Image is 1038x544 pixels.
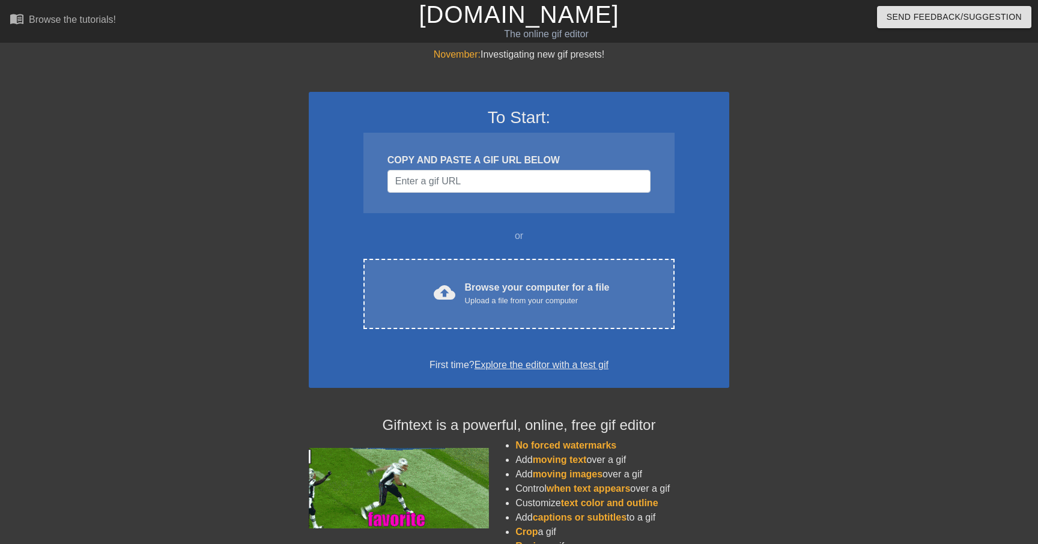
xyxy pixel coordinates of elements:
[309,417,729,434] h4: Gifntext is a powerful, online, free gif editor
[309,47,729,62] div: Investigating new gif presets!
[533,469,602,479] span: moving images
[515,440,616,450] span: No forced watermarks
[515,525,729,539] li: a gif
[877,6,1031,28] button: Send Feedback/Suggestion
[324,358,714,372] div: First time?
[340,229,698,243] div: or
[475,360,609,370] a: Explore the editor with a test gif
[465,295,610,307] div: Upload a file from your computer
[887,10,1022,25] span: Send Feedback/Suggestion
[352,27,741,41] div: The online gif editor
[533,455,587,465] span: moving text
[515,496,729,510] li: Customize
[324,107,714,128] h3: To Start:
[10,11,24,26] span: menu_book
[419,1,619,28] a: [DOMAIN_NAME]
[515,482,729,496] li: Control over a gif
[515,453,729,467] li: Add over a gif
[547,483,631,494] span: when text appears
[561,498,658,508] span: text color and outline
[465,280,610,307] div: Browse your computer for a file
[515,467,729,482] li: Add over a gif
[515,510,729,525] li: Add to a gif
[29,14,116,25] div: Browse the tutorials!
[10,11,116,30] a: Browse the tutorials!
[515,527,538,537] span: Crop
[533,512,627,522] span: captions or subtitles
[434,49,481,59] span: November:
[434,282,455,303] span: cloud_upload
[387,153,651,168] div: COPY AND PASTE A GIF URL BELOW
[309,448,489,528] img: football_small.gif
[387,170,651,193] input: Username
